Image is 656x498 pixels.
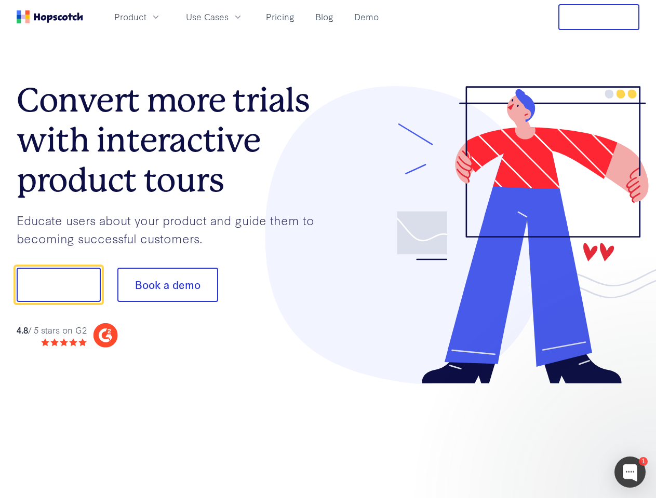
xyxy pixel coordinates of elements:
strong: 4.8 [17,324,28,336]
a: Home [17,10,83,23]
button: Book a demo [117,268,218,302]
a: Demo [350,8,383,25]
div: / 5 stars on G2 [17,324,87,337]
a: Pricing [262,8,299,25]
h1: Convert more trials with interactive product tours [17,80,328,200]
a: Blog [311,8,338,25]
div: 1 [639,457,648,466]
span: Use Cases [186,10,229,23]
button: Use Cases [180,8,249,25]
button: Show me! [17,268,101,302]
button: Free Trial [558,4,639,30]
button: Product [108,8,167,25]
p: Educate users about your product and guide them to becoming successful customers. [17,211,328,247]
span: Product [114,10,146,23]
